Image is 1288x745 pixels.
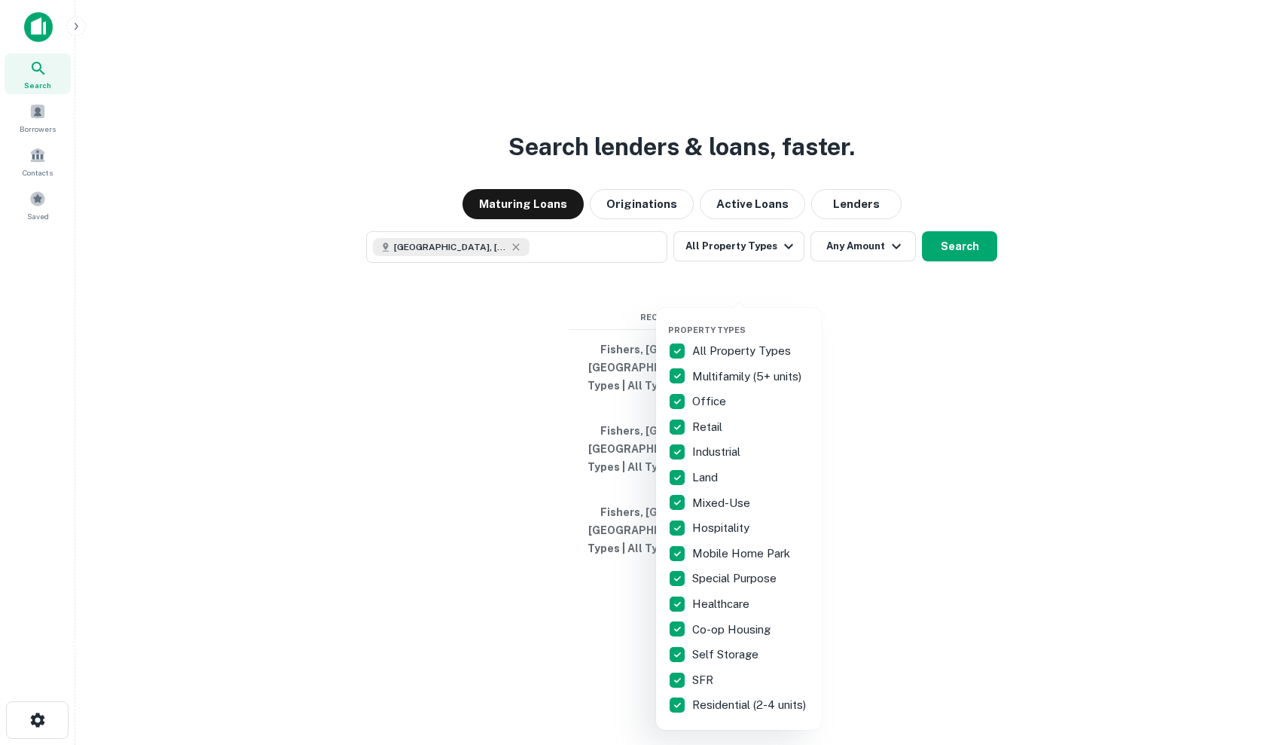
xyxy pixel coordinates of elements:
[692,621,774,639] p: Co-op Housing
[692,519,752,537] p: Hospitality
[1213,624,1288,697] iframe: Chat Widget
[692,696,809,714] p: Residential (2-4 units)
[692,494,753,512] p: Mixed-Use
[692,646,762,664] p: Self Storage
[692,392,729,411] p: Office
[692,443,743,461] p: Industrial
[692,569,780,588] p: Special Purpose
[692,545,793,563] p: Mobile Home Park
[668,325,746,334] span: Property Types
[692,671,716,689] p: SFR
[692,368,804,386] p: Multifamily (5+ units)
[692,469,721,487] p: Land
[692,595,752,613] p: Healthcare
[692,342,794,360] p: All Property Types
[692,418,725,436] p: Retail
